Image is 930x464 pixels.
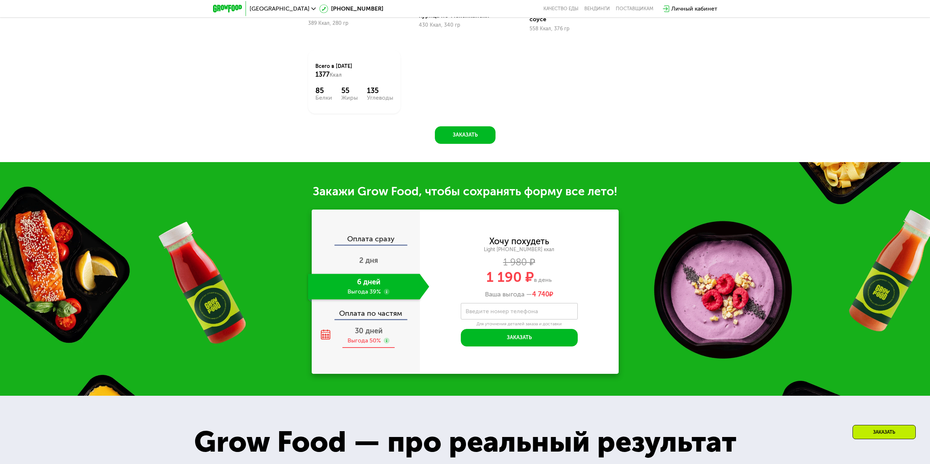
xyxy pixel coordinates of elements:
span: 2 дня [359,256,378,265]
div: Выгода 50% [348,337,381,345]
div: 85 [315,86,332,95]
span: 1377 [315,70,330,78]
div: Углеводы [367,95,393,101]
div: Всего в [DATE] [315,63,393,79]
div: Оплата по частям [312,302,420,319]
div: Личный кабинет [671,4,717,13]
button: Заказать [435,126,496,144]
a: [PHONE_NUMBER] [319,4,383,13]
div: 135 [367,86,393,95]
div: 1 980 ₽ [420,258,619,266]
div: Оплата сразу [312,235,420,245]
label: Введите номер телефона [466,309,538,313]
div: Заказать [853,425,916,439]
span: 30 дней [355,326,383,335]
div: Хочу похудеть [489,237,549,245]
span: 1 190 ₽ [486,269,534,285]
div: Light [PHONE_NUMBER] ккал [420,246,619,253]
div: 389 Ккал, 280 гр [308,20,401,26]
span: в день [534,276,552,283]
span: [GEOGRAPHIC_DATA] [250,6,310,12]
span: Ккал [330,72,342,78]
div: поставщикам [616,6,653,12]
div: Ваша выгода — [420,291,619,299]
div: Жиры [341,95,358,101]
span: 4 740 [532,290,549,298]
div: 430 Ккал, 340 гр [419,22,511,28]
div: Grow Food — про реальный результат [172,420,758,464]
div: Белки [315,95,332,101]
div: 558 Ккал, 376 гр [529,26,622,32]
button: Заказать [461,329,578,346]
div: 55 [341,86,358,95]
span: ₽ [532,291,553,299]
a: Вендинги [584,6,610,12]
div: Для уточнения деталей заказа и доставки [461,321,578,327]
a: Качество еды [543,6,578,12]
